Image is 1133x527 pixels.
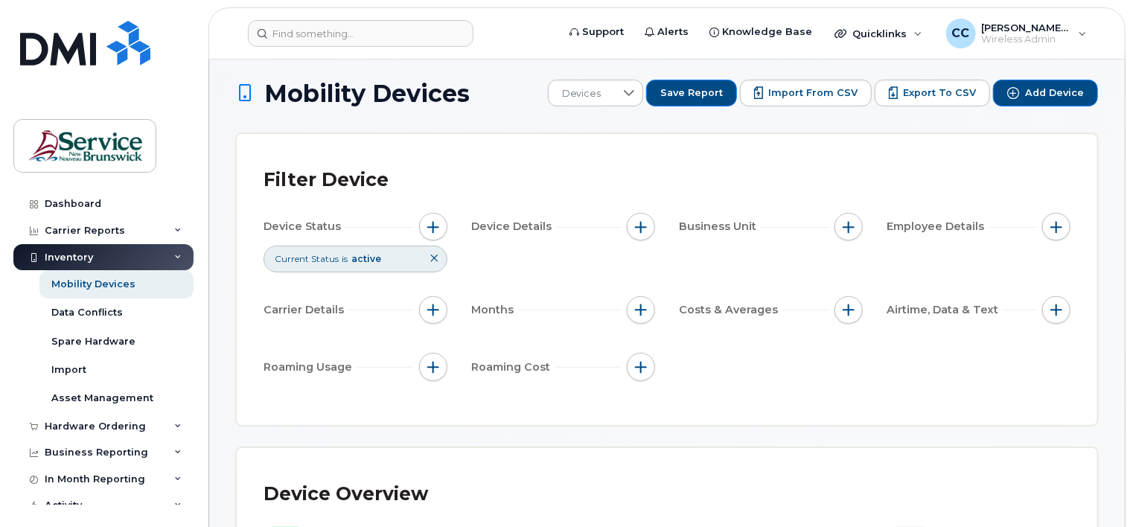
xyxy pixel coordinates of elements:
[875,80,990,106] button: Export to CSV
[264,475,428,514] div: Device Overview
[264,161,389,199] div: Filter Device
[275,252,339,265] span: Current Status
[471,360,555,375] span: Roaming Cost
[549,80,615,107] span: Devices
[264,302,348,318] span: Carrier Details
[768,86,858,100] span: Import from CSV
[342,252,348,265] span: is
[903,86,976,100] span: Export to CSV
[887,219,989,234] span: Employee Details
[264,80,470,106] span: Mobility Devices
[660,86,723,100] span: Save Report
[679,302,782,318] span: Costs & Averages
[264,360,357,375] span: Roaming Usage
[646,80,737,106] button: Save Report
[471,302,518,318] span: Months
[740,80,872,106] button: Import from CSV
[993,80,1098,106] button: Add Device
[351,253,381,264] span: active
[887,302,1003,318] span: Airtime, Data & Text
[679,219,761,234] span: Business Unit
[1025,86,1084,100] span: Add Device
[264,219,345,234] span: Device Status
[471,219,556,234] span: Device Details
